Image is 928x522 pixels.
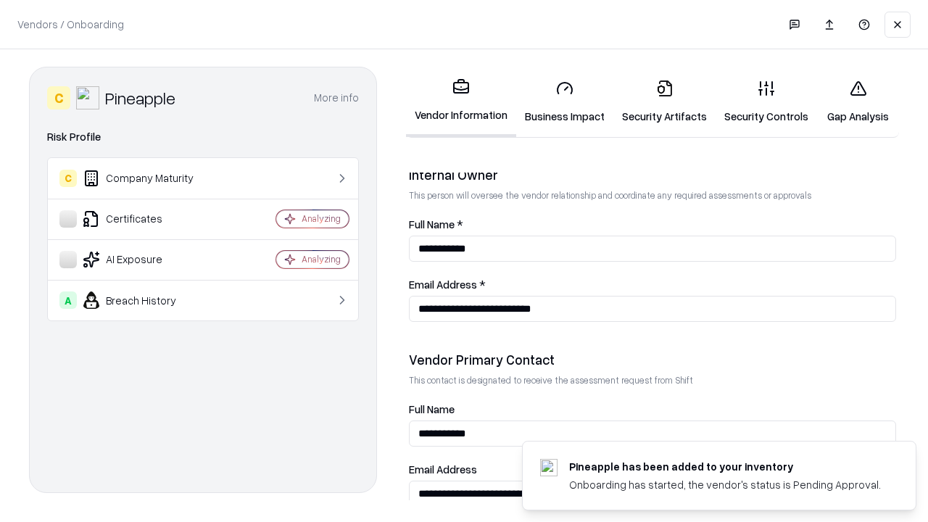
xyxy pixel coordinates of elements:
div: Certificates [59,210,233,228]
a: Gap Analysis [817,68,899,136]
a: Security Controls [716,68,817,136]
label: Full Name [409,404,896,415]
div: Company Maturity [59,170,233,187]
div: C [47,86,70,109]
p: Vendors / Onboarding [17,17,124,32]
a: Vendor Information [406,67,516,137]
div: Analyzing [302,212,341,225]
img: Pineapple [76,86,99,109]
div: Breach History [59,291,233,309]
label: Email Address * [409,279,896,290]
label: Email Address [409,464,896,475]
label: Full Name * [409,219,896,230]
div: C [59,170,77,187]
div: Vendor Primary Contact [409,351,896,368]
div: Internal Owner [409,166,896,183]
a: Business Impact [516,68,613,136]
div: A [59,291,77,309]
div: AI Exposure [59,251,233,268]
div: Analyzing [302,253,341,265]
div: Onboarding has started, the vendor's status is Pending Approval. [569,477,881,492]
p: This contact is designated to receive the assessment request from Shift [409,374,896,386]
button: More info [314,85,359,111]
div: Risk Profile [47,128,359,146]
p: This person will oversee the vendor relationship and coordinate any required assessments or appro... [409,189,896,202]
img: pineappleenergy.com [540,459,558,476]
div: Pineapple [105,86,175,109]
div: Pineapple has been added to your inventory [569,459,881,474]
a: Security Artifacts [613,68,716,136]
